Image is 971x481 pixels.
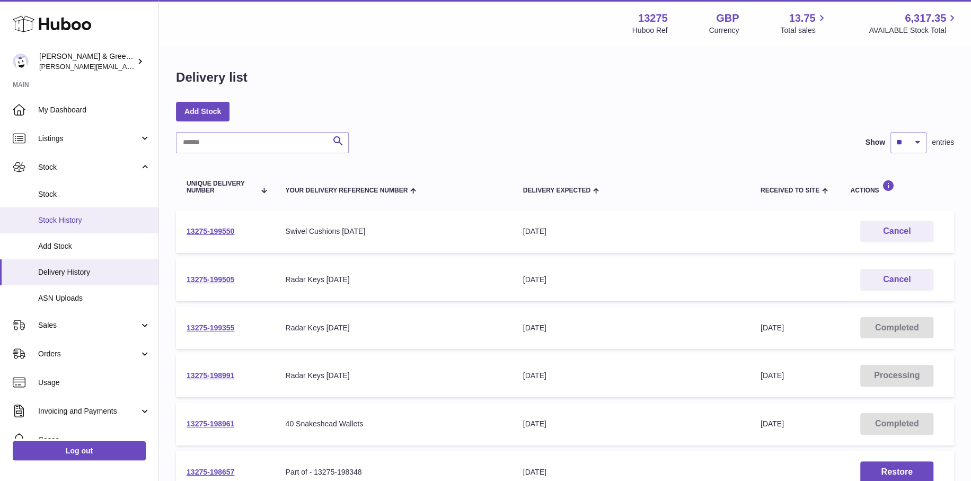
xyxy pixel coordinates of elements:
[39,62,213,71] span: [PERSON_NAME][EMAIL_ADDRESS][DOMAIN_NAME]
[523,226,739,237] div: [DATE]
[187,419,234,428] a: 13275-198961
[286,323,502,333] div: Radar Keys [DATE]
[523,187,590,194] span: Delivery Expected
[286,419,502,429] div: 40 Snakeshead Wallets
[38,241,151,251] span: Add Stock
[38,162,139,172] span: Stock
[523,419,739,429] div: [DATE]
[860,221,933,242] button: Cancel
[38,320,139,330] span: Sales
[932,137,954,147] span: entries
[761,419,784,428] span: [DATE]
[38,406,139,416] span: Invoicing and Payments
[638,11,668,25] strong: 13275
[38,349,139,359] span: Orders
[38,189,151,199] span: Stock
[38,293,151,303] span: ASN Uploads
[286,467,502,477] div: Part of - 13275-198348
[38,435,151,445] span: Cases
[709,25,739,36] div: Currency
[38,105,151,115] span: My Dashboard
[850,180,943,194] div: Actions
[286,187,408,194] span: Your Delivery Reference Number
[38,378,151,388] span: Usage
[187,227,234,235] a: 13275-199550
[869,25,958,36] span: AVAILABLE Stock Total
[286,371,502,381] div: Radar Keys [DATE]
[761,371,784,380] span: [DATE]
[187,323,234,332] a: 13275-199355
[39,51,135,72] div: [PERSON_NAME] & Green Ltd
[187,371,234,380] a: 13275-198991
[176,102,229,121] a: Add Stock
[13,441,146,460] a: Log out
[286,226,502,237] div: Swivel Cushions [DATE]
[38,215,151,225] span: Stock History
[176,69,248,86] h1: Delivery list
[716,11,739,25] strong: GBP
[187,180,255,194] span: Unique Delivery Number
[866,137,885,147] label: Show
[13,54,29,69] img: ellen@bluebadgecompany.co.uk
[761,187,819,194] span: Received to Site
[187,468,234,476] a: 13275-198657
[632,25,668,36] div: Huboo Ref
[286,275,502,285] div: Radar Keys [DATE]
[869,11,958,36] a: 6,317.35 AVAILABLE Stock Total
[38,134,139,144] span: Listings
[523,467,739,477] div: [DATE]
[905,11,946,25] span: 6,317.35
[780,25,827,36] span: Total sales
[38,267,151,277] span: Delivery History
[523,371,739,381] div: [DATE]
[523,275,739,285] div: [DATE]
[523,323,739,333] div: [DATE]
[187,275,234,284] a: 13275-199505
[860,269,933,291] button: Cancel
[780,11,827,36] a: 13.75 Total sales
[761,323,784,332] span: [DATE]
[789,11,815,25] span: 13.75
